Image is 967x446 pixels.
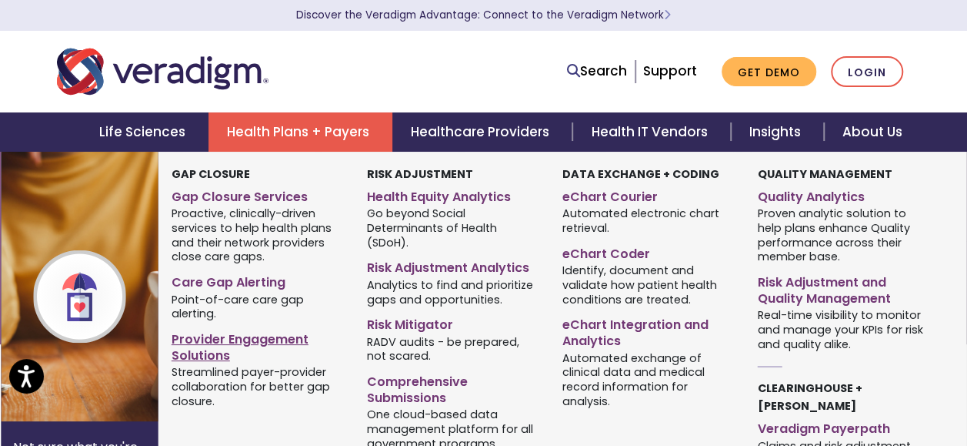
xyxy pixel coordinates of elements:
span: Analytics to find and prioritize gaps and opportunities. [367,277,539,307]
span: Proven analytic solution to help plans enhance Quality performance across their member base. [757,206,929,264]
strong: Quality Management [757,166,892,182]
a: Gap Closure Services [172,183,344,206]
span: RADV audits - be prepared, not scared. [367,334,539,364]
a: Life Sciences [81,112,208,152]
img: Veradigm logo [57,46,268,97]
a: Health IT Vendors [572,112,730,152]
span: Go beyond Social Determinants of Health (SDoH). [367,206,539,250]
span: Automated exchange of clinical data and medical record information for analysis. [562,350,735,408]
span: Proactive, clinically-driven services to help health plans and their network providers close care... [172,206,344,264]
a: Care Gap Alerting [172,269,344,291]
a: eChart Integration and Analytics [562,311,735,350]
a: eChart Coder [562,240,735,263]
a: About Us [824,112,921,152]
strong: Risk Adjustment [367,166,473,182]
a: Risk Mitigator [367,311,539,334]
a: Quality Analytics [757,183,929,206]
img: Health Plan Payers [1,152,248,421]
span: Real-time visibility to monitor and manage your KPIs for risk and quality alike. [757,307,929,352]
span: Identify, document and validate how patient health conditions are treated. [562,263,735,307]
a: Discover the Veradigm Advantage: Connect to the Veradigm NetworkLearn More [296,8,671,22]
a: eChart Courier [562,183,735,206]
a: Login [831,56,903,88]
a: Health Plans + Payers [208,112,392,152]
a: Risk Adjustment and Quality Management [757,269,929,307]
a: Comprehensive Submissions [367,368,539,407]
span: Point-of-care care gap alerting. [172,291,344,321]
a: Healthcare Providers [392,112,572,152]
a: Support [643,62,697,80]
a: Risk Adjustment Analytics [367,254,539,277]
a: Get Demo [722,57,816,87]
a: Search [567,61,627,82]
strong: Clearinghouse + [PERSON_NAME] [757,381,862,414]
strong: Gap Closure [172,166,250,182]
a: Provider Engagement Solutions [172,326,344,364]
a: Health Equity Analytics [367,183,539,206]
span: Learn More [664,8,671,22]
strong: Data Exchange + Coding [562,166,719,182]
span: Automated electronic chart retrieval. [562,206,735,236]
a: Veradigm Payerpath [757,415,929,438]
a: Insights [731,112,824,152]
span: Streamlined payer-provider collaboration for better gap closure. [172,364,344,409]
